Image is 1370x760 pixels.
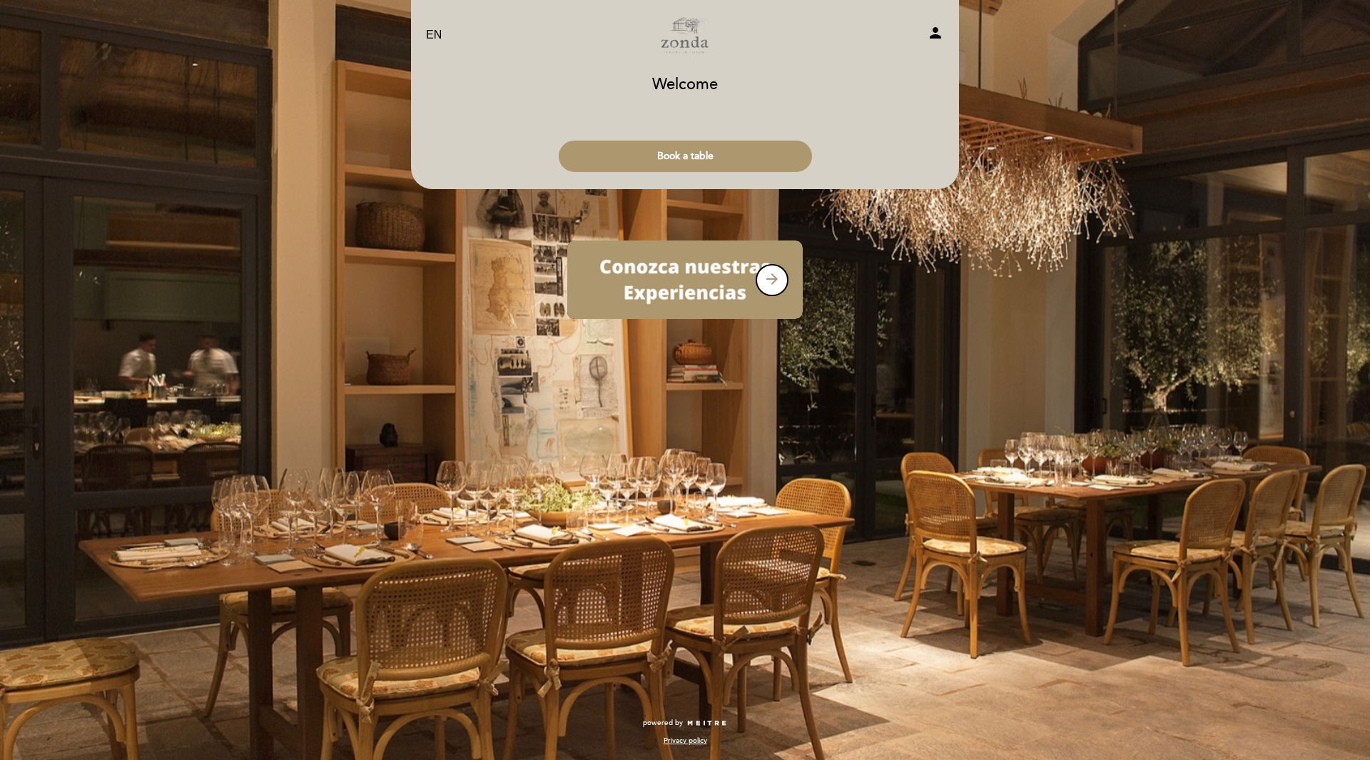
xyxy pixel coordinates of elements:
button: arrow_forward [756,264,788,296]
a: powered by [643,718,727,728]
i: arrow_forward [763,270,781,288]
img: MEITRE [686,720,727,727]
h1: Welcome [652,76,718,93]
i: person [927,24,944,41]
a: Privacy policy [664,736,707,746]
button: person [927,24,944,46]
button: Book a table [559,141,812,172]
a: Zonda by [PERSON_NAME] [596,16,774,55]
span: powered by [643,718,683,728]
img: banner_1676468158.png [567,240,803,319]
